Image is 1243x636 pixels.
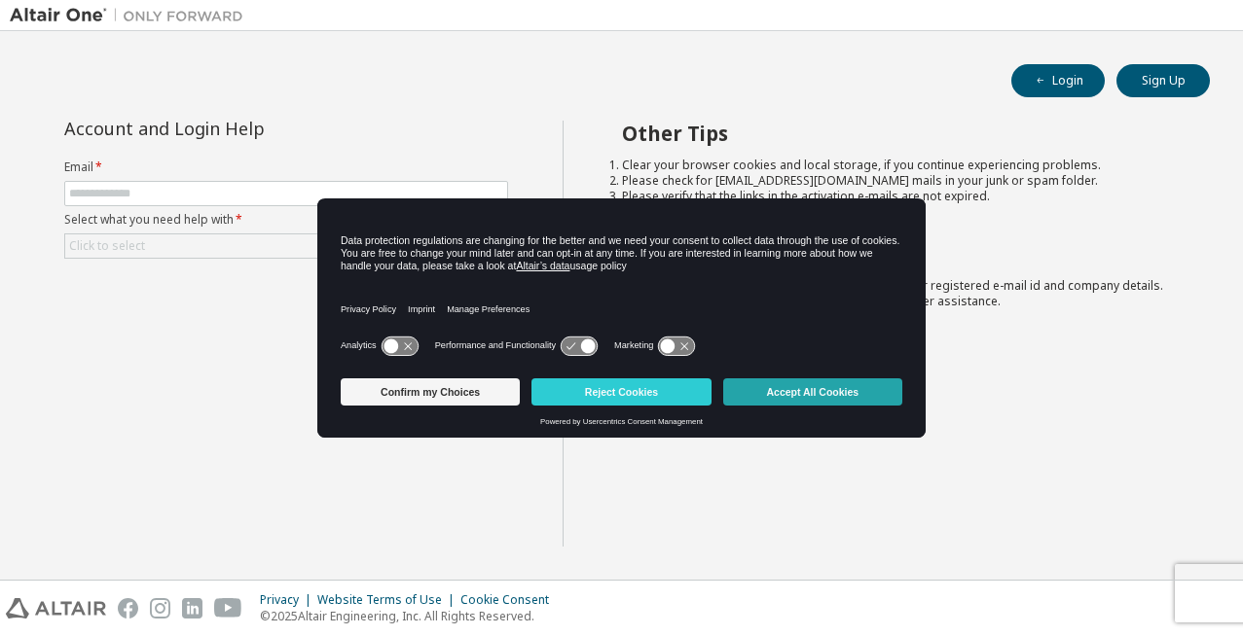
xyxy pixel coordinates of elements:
[64,212,508,228] label: Select what you need help with
[150,598,170,618] img: instagram.svg
[6,598,106,618] img: altair_logo.svg
[10,6,253,25] img: Altair One
[260,592,317,608] div: Privacy
[182,598,202,618] img: linkedin.svg
[64,159,508,175] label: Email
[622,189,1175,204] li: Please verify that the links in the activation e-mails are not expired.
[260,608,561,624] p: © 2025 Altair Engineering, Inc. All Rights Reserved.
[64,121,420,136] div: Account and Login Help
[317,592,460,608] div: Website Terms of Use
[118,598,138,618] img: facebook.svg
[622,158,1175,173] li: Clear your browser cookies and local storage, if you continue experiencing problems.
[1011,64,1105,97] button: Login
[1116,64,1210,97] button: Sign Up
[622,121,1175,146] h2: Other Tips
[622,173,1175,189] li: Please check for [EMAIL_ADDRESS][DOMAIN_NAME] mails in your junk or spam folder.
[69,238,145,254] div: Click to select
[460,592,561,608] div: Cookie Consent
[65,234,507,258] div: Click to select
[214,598,242,618] img: youtube.svg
